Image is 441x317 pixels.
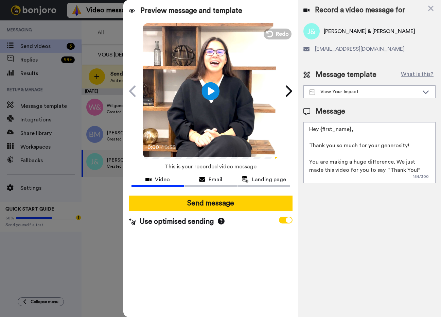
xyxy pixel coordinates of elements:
[164,143,176,151] span: 0:33
[252,176,286,184] span: Landing page
[309,89,315,95] img: Message-temps.svg
[129,196,293,211] button: Send message
[316,106,345,117] span: Message
[155,176,170,184] span: Video
[165,159,257,174] span: This is your recorded video message
[399,70,436,80] button: What is this?
[140,217,214,227] span: Use optimised sending
[316,70,376,80] span: Message template
[315,45,405,53] span: [EMAIL_ADDRESS][DOMAIN_NAME]
[161,143,163,151] span: /
[303,122,436,183] textarea: Hey {first_name}, Thank you so much for your generosity! You are making a huge difference. We jus...
[309,88,419,95] div: View Your Impact
[147,143,159,151] span: 0:00
[209,176,222,184] span: Email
